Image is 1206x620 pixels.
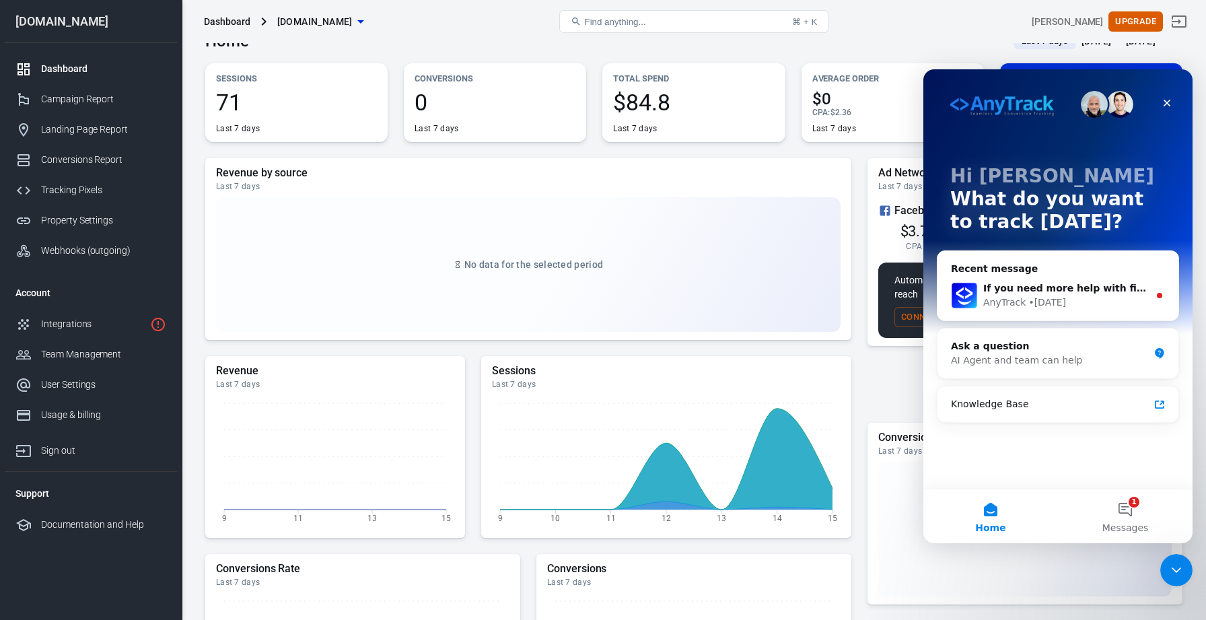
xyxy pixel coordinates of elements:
[232,22,256,46] div: Close
[216,166,841,180] h5: Revenue by source
[5,277,177,309] li: Account
[5,205,177,236] a: Property Settings
[464,259,603,270] span: No data for the selected period
[216,364,454,378] h5: Revenue
[41,317,145,331] div: Integrations
[5,145,177,175] a: Conversions Report
[559,10,828,33] button: Find anything...⌘ + K
[41,444,166,458] div: Sign out
[28,284,225,298] div: AI Agent and team can help
[1160,554,1193,586] iframe: Intercom live chat
[878,446,1172,456] div: Last 7 days
[492,364,841,378] h5: Sessions
[5,400,177,430] a: Usage & billing
[613,71,774,85] p: Total Spend
[606,513,616,522] tspan: 11
[204,15,250,28] div: Dashboard
[584,17,645,27] span: Find anything...
[41,244,166,258] div: Webhooks (outgoing)
[547,562,841,576] h5: Conversions
[906,241,922,252] span: CPA
[878,431,1172,444] h5: Conversions Sources
[812,123,856,134] div: Last 7 days
[41,213,166,228] div: Property Settings
[492,379,841,390] div: Last 7 days
[5,370,177,400] a: User Settings
[1108,11,1163,32] button: Upgrade
[613,123,657,134] div: Last 7 days
[5,309,177,339] a: Integrations
[216,123,260,134] div: Last 7 days
[415,123,458,134] div: Last 7 days
[28,270,225,284] div: Ask a question
[222,513,227,522] tspan: 9
[41,518,166,532] div: Documentation and Help
[216,91,377,114] span: 71
[5,477,177,510] li: Support
[41,378,166,392] div: User Settings
[272,9,369,34] button: [DOMAIN_NAME]
[5,430,177,466] a: Sign out
[41,408,166,422] div: Usage & billing
[277,13,353,30] span: planningmogul.com
[150,316,166,333] svg: 1 networks not verified yet
[28,328,225,342] div: Knowledge Base
[216,562,509,576] h5: Conversions Rate
[20,322,250,347] a: Knowledge Base
[41,123,166,137] div: Landing Page Report
[812,71,973,85] p: Average Order
[5,114,177,145] a: Landing Page Report
[878,203,1172,219] div: Facebook
[662,513,671,522] tspan: 12
[216,71,377,85] p: Sessions
[878,181,1172,192] div: Last 7 days
[792,17,817,27] div: ⌘ + K
[5,175,177,205] a: Tracking Pixels
[894,273,1156,302] p: Automate audience segmentation at scale to expand your reach
[773,513,782,522] tspan: 14
[900,223,929,240] span: $3.7
[1032,15,1103,29] div: Account id: NIz8LqcE
[878,166,1172,180] h5: Ad Networks Summary
[216,379,454,390] div: Last 7 days
[547,577,841,588] div: Last 7 days
[878,203,892,219] svg: Facebook Ads
[60,226,102,240] div: AnyTrack
[216,577,509,588] div: Last 7 days
[52,454,82,463] span: Home
[41,183,166,197] div: Tracking Pixels
[105,226,143,240] div: • [DATE]
[415,91,575,114] span: 0
[5,84,177,114] a: Campaign Report
[613,91,774,114] span: $84.8
[41,153,166,167] div: Conversions Report
[5,339,177,370] a: Team Management
[13,259,256,310] div: Ask a questionAI Agent and team can help
[812,108,830,117] span: CPA :
[5,54,177,84] a: Dashboard
[179,454,225,463] span: Messages
[812,91,973,107] span: $0
[60,213,1149,224] span: If you need more help with finding or using the UTM tracking template, please let me know. Would ...
[828,513,837,522] tspan: 15
[441,513,451,522] tspan: 15
[41,347,166,361] div: Team Management
[415,71,575,85] p: Conversions
[717,513,726,522] tspan: 13
[41,62,166,76] div: Dashboard
[5,15,177,28] div: [DOMAIN_NAME]
[498,513,503,522] tspan: 9
[367,513,377,522] tspan: 13
[551,513,560,522] tspan: 10
[293,513,303,522] tspan: 11
[830,108,851,117] span: $2.36
[5,236,177,266] a: Webhooks (outgoing)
